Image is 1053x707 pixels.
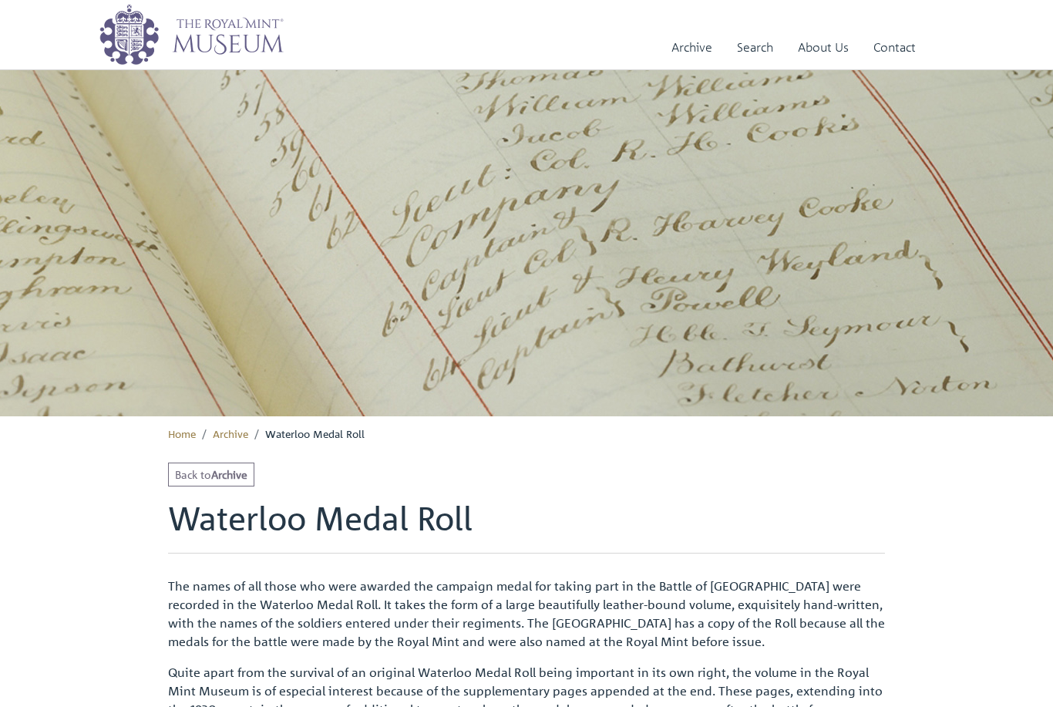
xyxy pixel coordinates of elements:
span: The names of all those who were awarded the campaign medal for taking part in the Battle of [GEOG... [168,578,885,649]
img: logo_wide.png [99,4,284,66]
h1: Waterloo Medal Roll [168,499,885,553]
a: Home [168,426,196,440]
a: About Us [798,25,849,69]
a: Archive [671,25,712,69]
a: Back toArchive [168,463,254,486]
span: Waterloo Medal Roll [265,426,365,440]
strong: Archive [211,467,247,481]
a: Search [737,25,773,69]
a: Archive [213,426,248,440]
a: Contact [873,25,916,69]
